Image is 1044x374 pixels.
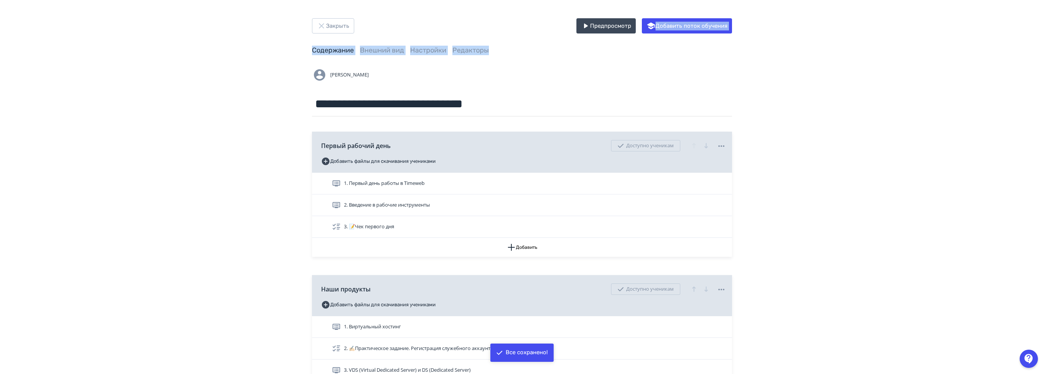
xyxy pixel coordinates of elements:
[611,283,680,295] div: Доступно ученикам
[312,216,732,238] div: 3. 📝Чек первого дня
[321,299,436,311] button: Добавить файлы для скачивания учениками
[312,194,732,216] div: 2. Введение в рабочие инструменты
[312,238,732,257] button: Добавить
[321,285,371,294] span: Наши продукты
[312,46,354,54] a: Содержание
[344,345,500,352] span: 2. ✍🏻Практическое задание. Регистрация служебного аккаунта ВХ
[321,155,436,167] button: Добавить файлы для скачивания учениками
[344,323,401,331] span: 1. Виртуальный хостинг
[410,46,446,54] a: Настройки
[360,46,404,54] a: Внешний вид
[321,141,391,150] span: Первый рабочий день
[344,366,471,374] span: 3. VDS (Virtual Dedicated Server) и DS (Dedicated Server)
[506,349,548,356] div: Все сохранено!
[312,173,732,194] div: 1. Первый день работы в Timeweb
[312,338,732,360] div: 2. ✍🏻Практическое задание. Регистрация служебного аккаунта ВХ
[344,201,430,209] span: 2. Введение в рабочие инструменты
[312,18,354,33] button: Закрыть
[576,18,636,33] button: Предпросмотр
[312,316,732,338] div: 1. Виртуальный хостинг
[611,140,680,151] div: Доступно ученикам
[344,223,394,231] span: 3. 📝Чек первого дня
[642,18,732,33] button: Добавить поток обучения
[344,180,425,187] span: 1. Первый день работы в Timeweb
[330,71,369,79] span: [PERSON_NAME]
[452,46,489,54] a: Редакторы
